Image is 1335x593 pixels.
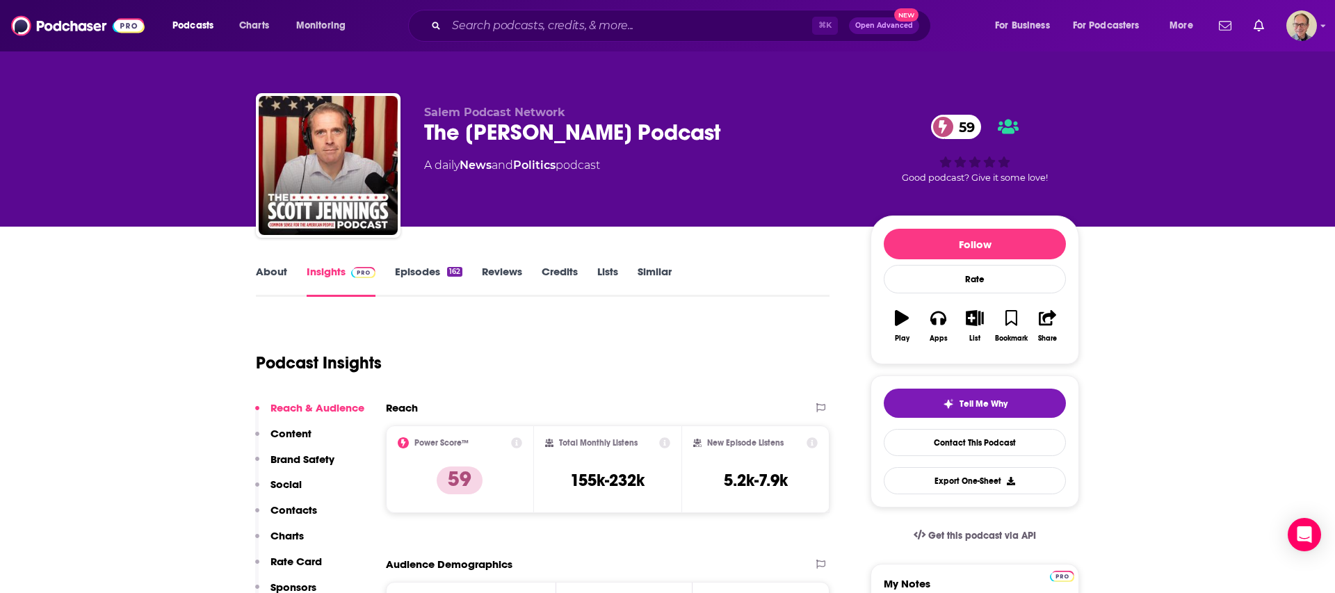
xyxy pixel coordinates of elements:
[871,106,1079,192] div: 59Good podcast? Give it some love!
[446,15,812,37] input: Search podcasts, credits, & more...
[255,453,334,478] button: Brand Safety
[259,96,398,235] img: The Scott Jennings Podcast
[884,467,1066,494] button: Export One-Sheet
[559,438,638,448] h2: Total Monthly Listens
[270,427,311,440] p: Content
[11,13,145,39] img: Podchaser - Follow, Share and Rate Podcasts
[930,334,948,343] div: Apps
[570,470,645,491] h3: 155k-232k
[424,106,565,119] span: Salem Podcast Network
[993,301,1029,351] button: Bookmark
[256,265,287,297] a: About
[1286,10,1317,41] img: User Profile
[1050,569,1074,582] a: Pro website
[920,301,956,351] button: Apps
[386,401,418,414] h2: Reach
[460,159,492,172] a: News
[945,115,982,139] span: 59
[270,529,304,542] p: Charts
[270,478,302,491] p: Social
[1288,518,1321,551] div: Open Intercom Messenger
[1050,571,1074,582] img: Podchaser Pro
[884,229,1066,259] button: Follow
[270,503,317,517] p: Contacts
[855,22,913,29] span: Open Advanced
[903,519,1047,553] a: Get this podcast via API
[1213,14,1237,38] a: Show notifications dropdown
[884,389,1066,418] button: tell me why sparkleTell Me Why
[255,529,304,555] button: Charts
[172,16,213,35] span: Podcasts
[386,558,512,571] h2: Audience Demographics
[969,334,980,343] div: List
[447,267,462,277] div: 162
[1248,14,1270,38] a: Show notifications dropdown
[902,172,1048,183] span: Good podcast? Give it some love!
[638,265,672,297] a: Similar
[1073,16,1140,35] span: For Podcasters
[943,398,954,409] img: tell me why sparkle
[255,401,364,427] button: Reach & Audience
[1030,301,1066,351] button: Share
[255,555,322,580] button: Rate Card
[597,265,618,297] a: Lists
[270,555,322,568] p: Rate Card
[724,470,788,491] h3: 5.2k-7.9k
[894,8,919,22] span: New
[1170,16,1193,35] span: More
[895,334,909,343] div: Play
[421,10,944,42] div: Search podcasts, credits, & more...
[256,352,382,373] h1: Podcast Insights
[884,301,920,351] button: Play
[884,429,1066,456] a: Contact This Podcast
[1286,10,1317,41] span: Logged in as tommy.lynch
[239,16,269,35] span: Charts
[437,466,483,494] p: 59
[542,265,578,297] a: Credits
[482,265,522,297] a: Reviews
[351,267,375,278] img: Podchaser Pro
[812,17,838,35] span: ⌘ K
[931,115,982,139] a: 59
[1286,10,1317,41] button: Show profile menu
[492,159,513,172] span: and
[230,15,277,37] a: Charts
[1064,15,1160,37] button: open menu
[424,157,600,174] div: A daily podcast
[849,17,919,34] button: Open AdvancedNew
[960,398,1008,409] span: Tell Me Why
[884,265,1066,293] div: Rate
[985,15,1067,37] button: open menu
[1160,15,1211,37] button: open menu
[270,453,334,466] p: Brand Safety
[414,438,469,448] h2: Power Score™
[296,16,346,35] span: Monitoring
[255,503,317,529] button: Contacts
[707,438,784,448] h2: New Episode Listens
[928,530,1036,542] span: Get this podcast via API
[286,15,364,37] button: open menu
[395,265,462,297] a: Episodes162
[307,265,375,297] a: InsightsPodchaser Pro
[163,15,232,37] button: open menu
[1038,334,1057,343] div: Share
[957,301,993,351] button: List
[270,401,364,414] p: Reach & Audience
[995,16,1050,35] span: For Business
[995,334,1028,343] div: Bookmark
[255,427,311,453] button: Content
[513,159,556,172] a: Politics
[255,478,302,503] button: Social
